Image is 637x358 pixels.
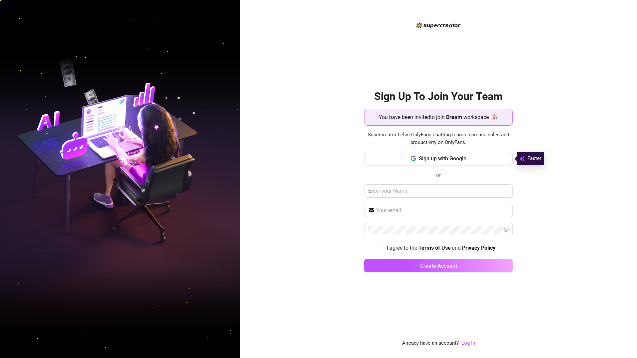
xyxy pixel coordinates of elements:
[376,206,509,214] input: Your email
[387,245,418,251] span: I agree to the
[452,245,462,251] span: and
[364,152,513,165] button: Sign up with Google
[463,113,498,121] span: workspace 🎉
[420,263,457,269] span: Create Account
[416,22,461,28] img: logo-BBDzfeDw.svg
[364,90,513,103] h2: Sign Up To Join Your Team
[461,340,475,346] a: Log In
[402,339,459,347] span: Already have an account?
[436,172,441,178] span: or
[419,155,466,162] span: Sign up with Google
[364,259,513,272] button: Create Account
[364,184,513,198] input: Enter your Name
[379,113,445,121] span: You have been invited to join
[418,245,451,252] a: Terms of Use
[519,155,525,163] img: svg%3e
[462,245,495,252] a: Privacy Policy
[527,155,541,163] span: Faster
[446,114,462,120] strong: Dream
[364,131,513,147] span: Supercreator helps OnlyFans chatting teams increase sales and productivity on OnlyFans.
[461,339,475,347] a: Log In
[503,227,509,232] span: eye-invisible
